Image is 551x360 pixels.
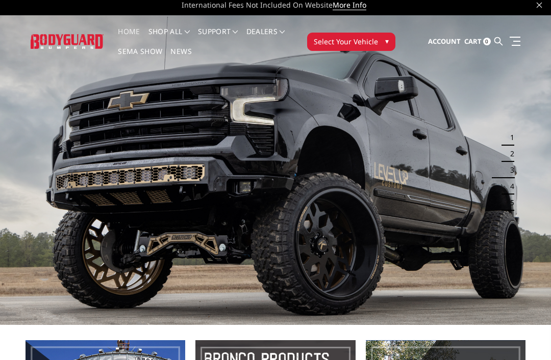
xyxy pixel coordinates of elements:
span: Select Your Vehicle [314,36,378,47]
a: Account [428,28,461,56]
a: Cart 0 [464,28,491,56]
button: 4 of 5 [504,178,514,195]
span: Cart [464,37,482,46]
button: 2 of 5 [504,146,514,162]
button: 1 of 5 [504,129,514,146]
button: 5 of 5 [504,195,514,211]
a: News [170,48,191,68]
span: ▾ [385,36,389,46]
a: shop all [148,28,190,48]
button: Select Your Vehicle [307,33,395,51]
img: BODYGUARD BUMPERS [31,34,104,48]
a: Dealers [246,28,285,48]
a: Home [118,28,140,48]
span: Account [428,37,461,46]
a: Support [198,28,238,48]
button: 3 of 5 [504,162,514,178]
span: 0 [483,38,491,45]
a: SEMA Show [118,48,162,68]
